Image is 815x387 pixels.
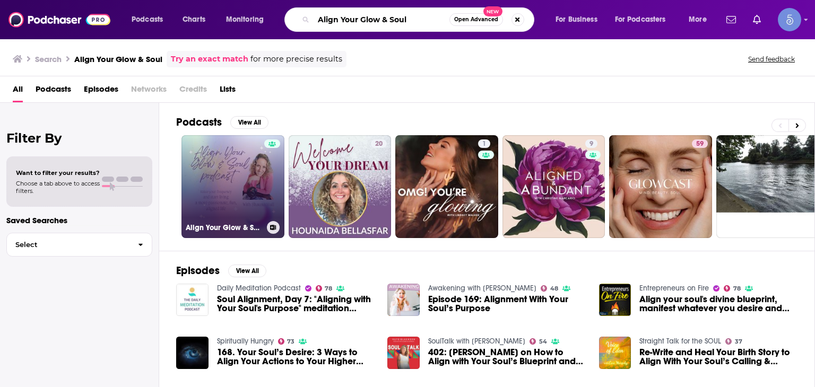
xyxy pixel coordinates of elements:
[217,284,301,293] a: Daily Meditation Podcast
[387,284,420,316] img: Episode 169: Alignment With Your Soul’s Purpose
[176,11,212,28] a: Charts
[228,265,266,277] button: View All
[454,17,498,22] span: Open Advanced
[608,11,681,28] button: open menu
[639,337,721,346] a: Straight Talk for the SOUL
[724,285,741,292] a: 78
[530,338,547,345] a: 54
[502,135,605,238] a: 9
[132,12,163,27] span: Podcasts
[639,284,709,293] a: Entrepreneurs on Fire
[220,81,236,102] a: Lists
[735,339,742,344] span: 37
[16,169,100,177] span: Want to filter your results?
[84,81,118,102] a: Episodes
[428,284,536,293] a: Awakening with Amy Robeson
[6,215,152,225] p: Saved Searches
[778,8,801,31] img: User Profile
[7,241,129,248] span: Select
[6,130,152,146] h2: Filter By
[8,10,110,30] img: Podchaser - Follow, Share and Rate Podcasts
[483,6,502,16] span: New
[176,264,220,277] h2: Episodes
[176,264,266,277] a: EpisodesView All
[13,81,23,102] a: All
[294,7,544,32] div: Search podcasts, credits, & more...
[171,53,248,65] a: Try an exact match
[325,286,332,291] span: 78
[689,12,707,27] span: More
[428,295,586,313] a: Episode 169: Alignment With Your Soul’s Purpose
[449,13,503,26] button: Open AdvancedNew
[589,139,593,149] span: 9
[371,139,387,148] a: 20
[428,337,525,346] a: SoulTalk with Kute Blackson
[556,12,597,27] span: For Business
[692,139,708,148] a: 59
[16,180,100,195] span: Choose a tab above to access filters.
[230,116,268,129] button: View All
[186,223,263,232] h3: Align Your Glow & Soul
[585,139,597,148] a: 9
[599,284,631,316] img: Align your soul's divine blueprint, manifest whatever you desire and clear your invisible soul le...
[548,11,611,28] button: open menu
[778,8,801,31] button: Show profile menu
[725,338,742,345] a: 37
[541,285,558,292] a: 48
[176,116,222,129] h2: Podcasts
[733,286,741,291] span: 78
[615,12,666,27] span: For Podcasters
[6,233,152,257] button: Select
[217,337,274,346] a: Spiritually Hungry
[428,348,586,366] span: 402: [PERSON_NAME] on How to Align with Your Soul’s Blueprint and Change Your Destiny
[219,11,278,28] button: open menu
[179,81,207,102] span: Credits
[176,337,209,369] img: 168. Your Soul’s Desire: 3 Ways to Align Your Actions to Your Higher Purpose
[287,339,294,344] span: 73
[289,135,392,238] a: 20
[217,348,375,366] a: 168. Your Soul’s Desire: 3 Ways to Align Your Actions to Your Higher Purpose
[599,337,631,369] img: Re-Write and Heal Your Birth Story to Align With Your Soul’s Calling & Blueprint!
[482,139,486,149] span: 1
[539,339,547,344] span: 54
[316,285,333,292] a: 78
[183,12,205,27] span: Charts
[681,11,720,28] button: open menu
[395,135,498,238] a: 1
[696,139,704,149] span: 59
[176,284,209,316] img: Soul Alignment, Day 7: "Aligning with Your Soul's Purpose" meditation series
[778,8,801,31] span: Logged in as Spiral5-G1
[226,12,264,27] span: Monitoring
[35,54,62,64] h3: Search
[314,11,449,28] input: Search podcasts, credits, & more...
[250,53,342,65] span: for more precise results
[36,81,71,102] a: Podcasts
[609,135,712,238] a: 59
[428,348,586,366] a: 402: Debra Silverman on How to Align with Your Soul’s Blueprint and Change Your Destiny
[745,55,798,64] button: Send feedback
[722,11,740,29] a: Show notifications dropdown
[639,348,797,366] a: Re-Write and Heal Your Birth Story to Align With Your Soul’s Calling & Blueprint!
[278,338,295,345] a: 73
[387,337,420,369] img: 402: Debra Silverman on How to Align with Your Soul’s Blueprint and Change Your Destiny
[550,286,558,291] span: 48
[375,139,383,149] span: 20
[181,135,284,238] a: Align Your Glow & Soul
[639,295,797,313] a: Align your soul's divine blueprint, manifest whatever you desire and clear your invisible soul le...
[131,81,167,102] span: Networks
[217,295,375,313] a: Soul Alignment, Day 7: "Aligning with Your Soul's Purpose" meditation series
